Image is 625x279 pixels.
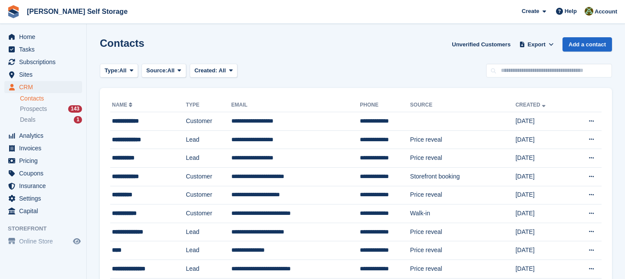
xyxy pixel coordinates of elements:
[516,149,570,168] td: [DATE]
[562,37,612,52] a: Add a contact
[20,104,82,114] a: Prospects 143
[410,130,516,149] td: Price reveal
[516,204,570,223] td: [DATE]
[522,7,539,16] span: Create
[19,205,71,217] span: Capital
[516,102,547,108] a: Created
[595,7,617,16] span: Account
[528,40,546,49] span: Export
[410,149,516,168] td: Price reveal
[19,56,71,68] span: Subscriptions
[516,130,570,149] td: [DATE]
[4,56,82,68] a: menu
[186,204,231,223] td: Customer
[4,192,82,204] a: menu
[112,102,134,108] a: Name
[516,260,570,278] td: [DATE]
[410,98,516,112] th: Source
[74,116,82,123] div: 1
[72,236,82,247] a: Preview store
[20,116,36,124] span: Deals
[186,98,231,112] th: Type
[360,98,410,112] th: Phone
[105,66,119,75] span: Type:
[186,223,231,241] td: Lead
[410,167,516,186] td: Storefront booking
[19,167,71,179] span: Coupons
[19,43,71,55] span: Tasks
[4,142,82,154] a: menu
[19,130,71,142] span: Analytics
[186,149,231,168] td: Lead
[219,67,226,74] span: All
[516,167,570,186] td: [DATE]
[4,43,82,55] a: menu
[100,37,145,49] h1: Contacts
[23,4,131,19] a: [PERSON_NAME] Self Storage
[119,66,127,75] span: All
[68,105,82,113] div: 143
[4,68,82,81] a: menu
[19,142,71,154] span: Invoices
[190,64,237,78] button: Created: All
[516,186,570,204] td: [DATE]
[516,112,570,131] td: [DATE]
[565,7,577,16] span: Help
[4,155,82,167] a: menu
[100,64,138,78] button: Type: All
[410,186,516,204] td: Price reveal
[186,112,231,131] td: Customer
[186,130,231,149] td: Lead
[186,241,231,260] td: Lead
[186,167,231,186] td: Customer
[19,31,71,43] span: Home
[4,180,82,192] a: menu
[4,205,82,217] a: menu
[231,98,360,112] th: Email
[19,155,71,167] span: Pricing
[186,186,231,204] td: Customer
[410,260,516,278] td: Price reveal
[4,31,82,43] a: menu
[20,115,82,124] a: Deals 1
[4,167,82,179] a: menu
[516,223,570,241] td: [DATE]
[194,67,217,74] span: Created:
[20,105,47,113] span: Prospects
[7,5,20,18] img: stora-icon-8386f47178a22dfd0bd8f6a31ec36ba5ce8667c1dd55bd0f319d3a0aa187defe.svg
[186,260,231,278] td: Lead
[146,66,167,75] span: Source:
[4,130,82,142] a: menu
[410,241,516,260] td: Price reveal
[516,241,570,260] td: [DATE]
[19,81,71,93] span: CRM
[410,223,516,241] td: Price reveal
[4,81,82,93] a: menu
[19,68,71,81] span: Sites
[20,94,82,103] a: Contacts
[4,235,82,247] a: menu
[168,66,175,75] span: All
[19,192,71,204] span: Settings
[141,64,186,78] button: Source: All
[517,37,556,52] button: Export
[448,37,514,52] a: Unverified Customers
[19,235,71,247] span: Online Store
[410,204,516,223] td: Walk-in
[8,224,86,233] span: Storefront
[585,7,593,16] img: Karl
[19,180,71,192] span: Insurance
